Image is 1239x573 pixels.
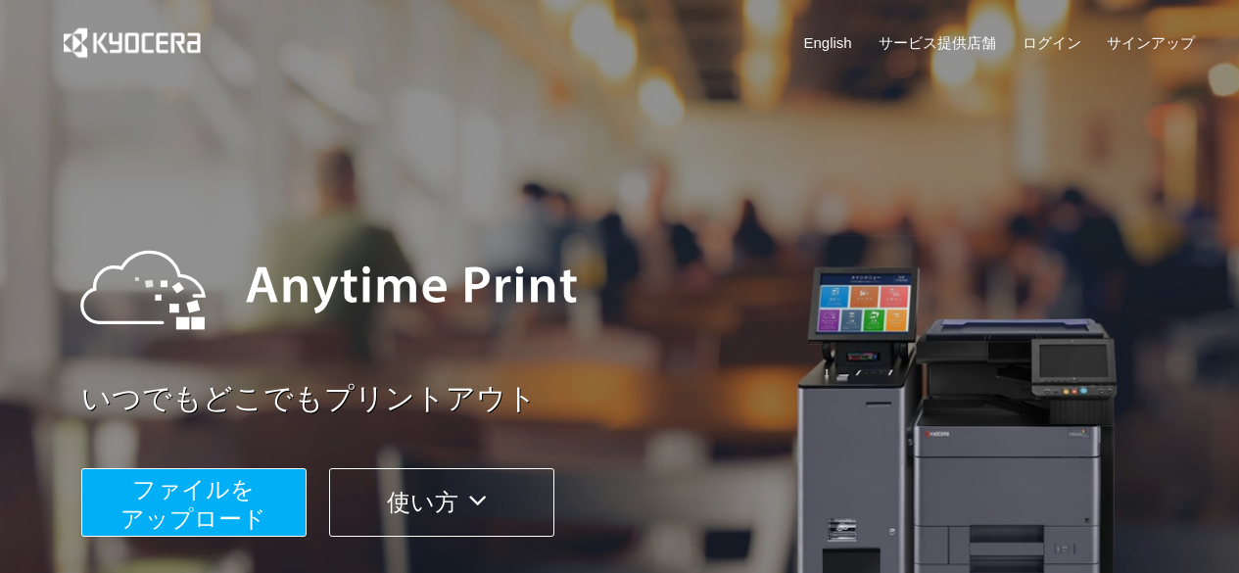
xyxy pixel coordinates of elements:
[879,32,996,53] a: サービス提供店舗
[120,476,266,532] span: ファイルを ​​アップロード
[1023,32,1081,53] a: ログイン
[804,32,852,53] a: English
[81,378,1208,420] a: いつでもどこでもプリントアウト
[329,468,554,537] button: 使い方
[1107,32,1195,53] a: サインアップ
[81,468,307,537] button: ファイルを​​アップロード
